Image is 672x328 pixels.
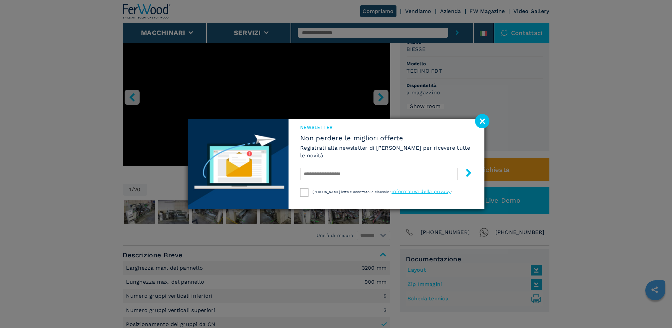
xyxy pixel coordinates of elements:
[300,124,472,131] span: NEWSLETTER
[391,189,450,194] a: informativa della privacy
[188,119,289,209] img: Newsletter image
[300,144,472,159] h6: Registrati alla newsletter di [PERSON_NAME] per ricevere tutte le novità
[313,190,391,194] span: [PERSON_NAME] letto e accettato le clausole "
[300,134,472,142] span: Non perdere le migliori offerte
[458,166,473,182] button: submit-button
[451,190,452,194] span: "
